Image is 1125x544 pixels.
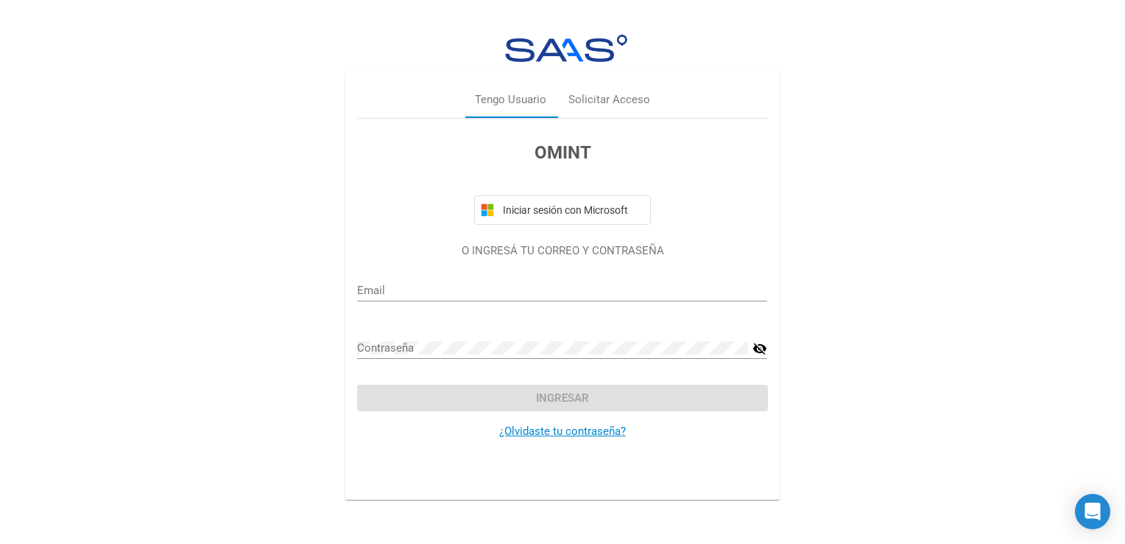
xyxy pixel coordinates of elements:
[500,204,644,216] span: Iniciar sesión con Microsoft
[568,92,650,109] div: Solicitar Acceso
[357,139,767,166] h3: OMINT
[474,195,651,225] button: Iniciar sesión con Microsoft
[752,340,767,358] mat-icon: visibility_off
[475,92,546,109] div: Tengo Usuario
[499,425,626,438] a: ¿Olvidaste tu contraseña?
[357,385,767,411] button: Ingresar
[1075,494,1110,529] div: Open Intercom Messenger
[536,391,589,405] span: Ingresar
[357,243,767,259] p: O INGRESÁ TU CORREO Y CONTRASEÑA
